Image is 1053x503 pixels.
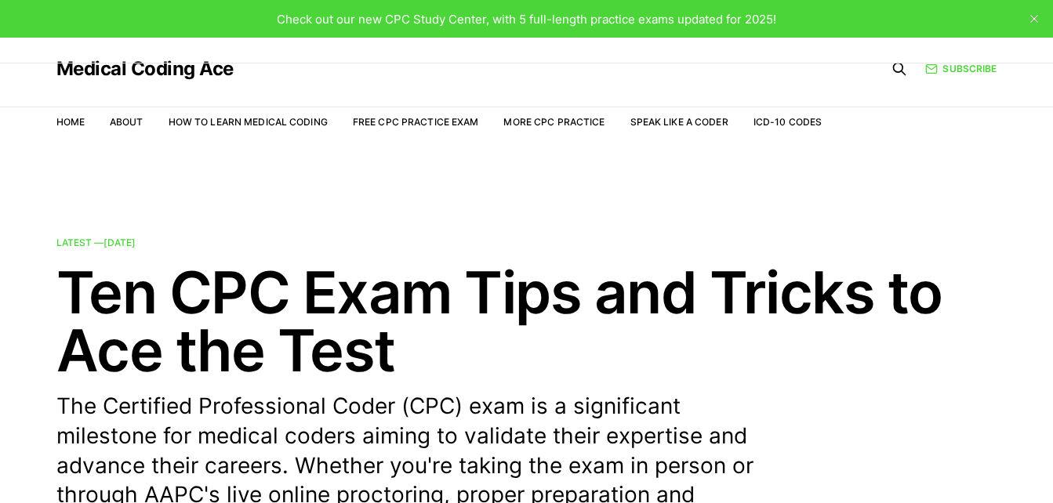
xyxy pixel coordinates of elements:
a: Subscribe [925,61,997,76]
a: Medical Coding Ace [56,60,234,78]
time: [DATE] [103,237,136,248]
span: Latest — [56,237,136,248]
h2: Ten CPC Exam Tips and Tricks to Ace the Test [56,263,997,379]
a: ICD-10 Codes [753,116,822,128]
a: Home [56,116,85,128]
button: close [1022,6,1047,31]
a: More CPC Practice [503,116,605,128]
a: How to Learn Medical Coding [169,116,328,128]
a: Free CPC Practice Exam [353,116,479,128]
a: About [110,116,143,128]
a: Speak Like a Coder [630,116,728,128]
span: Check out our new CPC Study Center, with 5 full-length practice exams updated for 2025! [277,12,776,27]
iframe: portal-trigger [661,426,1053,503]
